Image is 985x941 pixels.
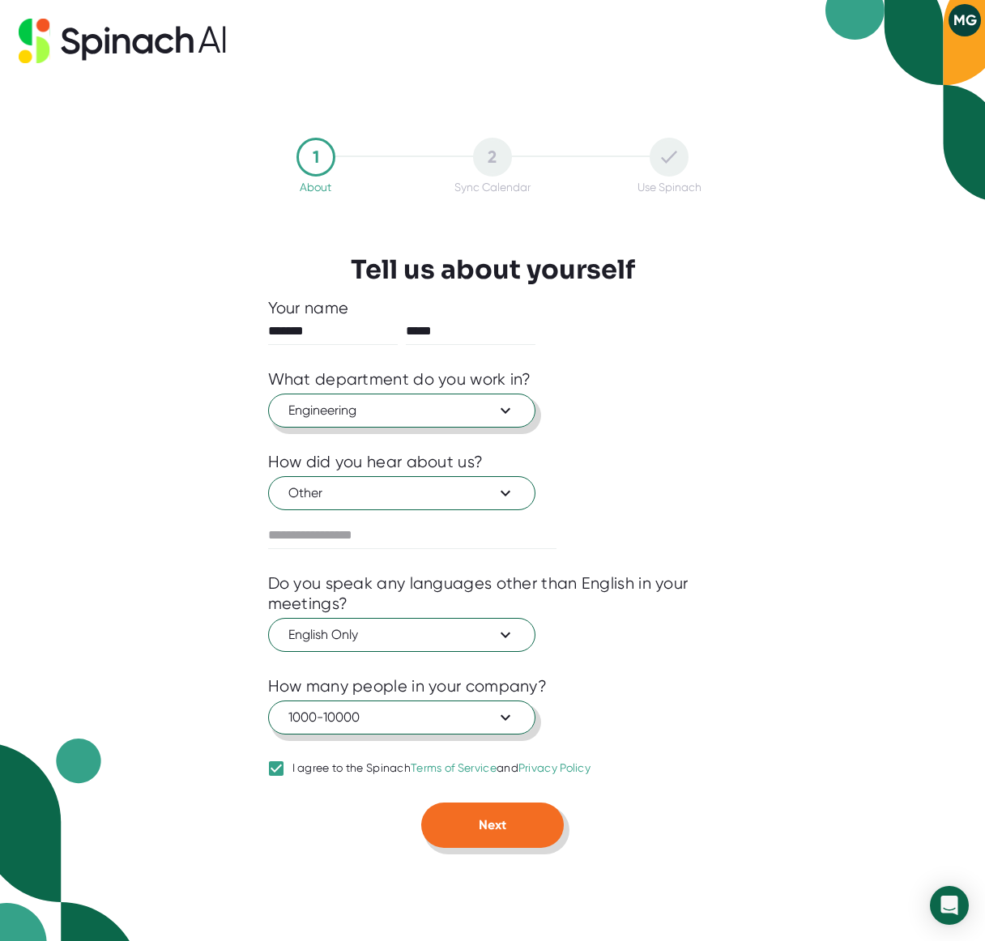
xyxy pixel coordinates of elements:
div: 2 [473,138,512,177]
button: Next [421,803,564,848]
span: Other [288,483,515,503]
span: Next [479,817,506,832]
div: Use Spinach [637,181,701,194]
div: How many people in your company? [268,676,548,696]
button: 1000-10000 [268,700,535,734]
div: How did you hear about us? [268,452,484,472]
a: Terms of Service [411,761,497,774]
div: Open Intercom Messenger [930,886,969,925]
div: About [300,181,331,194]
div: Do you speak any languages other than English in your meetings? [268,573,718,614]
div: Your name [268,298,718,318]
button: English Only [268,618,535,652]
button: MG [949,4,981,36]
button: Engineering [268,394,535,428]
span: 1000-10000 [288,708,515,727]
div: I agree to the Spinach and [292,761,591,776]
div: 1 [296,138,335,177]
div: Sync Calendar [454,181,531,194]
span: English Only [288,625,515,645]
button: Other [268,476,535,510]
span: Engineering [288,401,515,420]
h3: Tell us about yourself [351,254,635,285]
a: Privacy Policy [518,761,591,774]
div: What department do you work in? [268,369,531,390]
